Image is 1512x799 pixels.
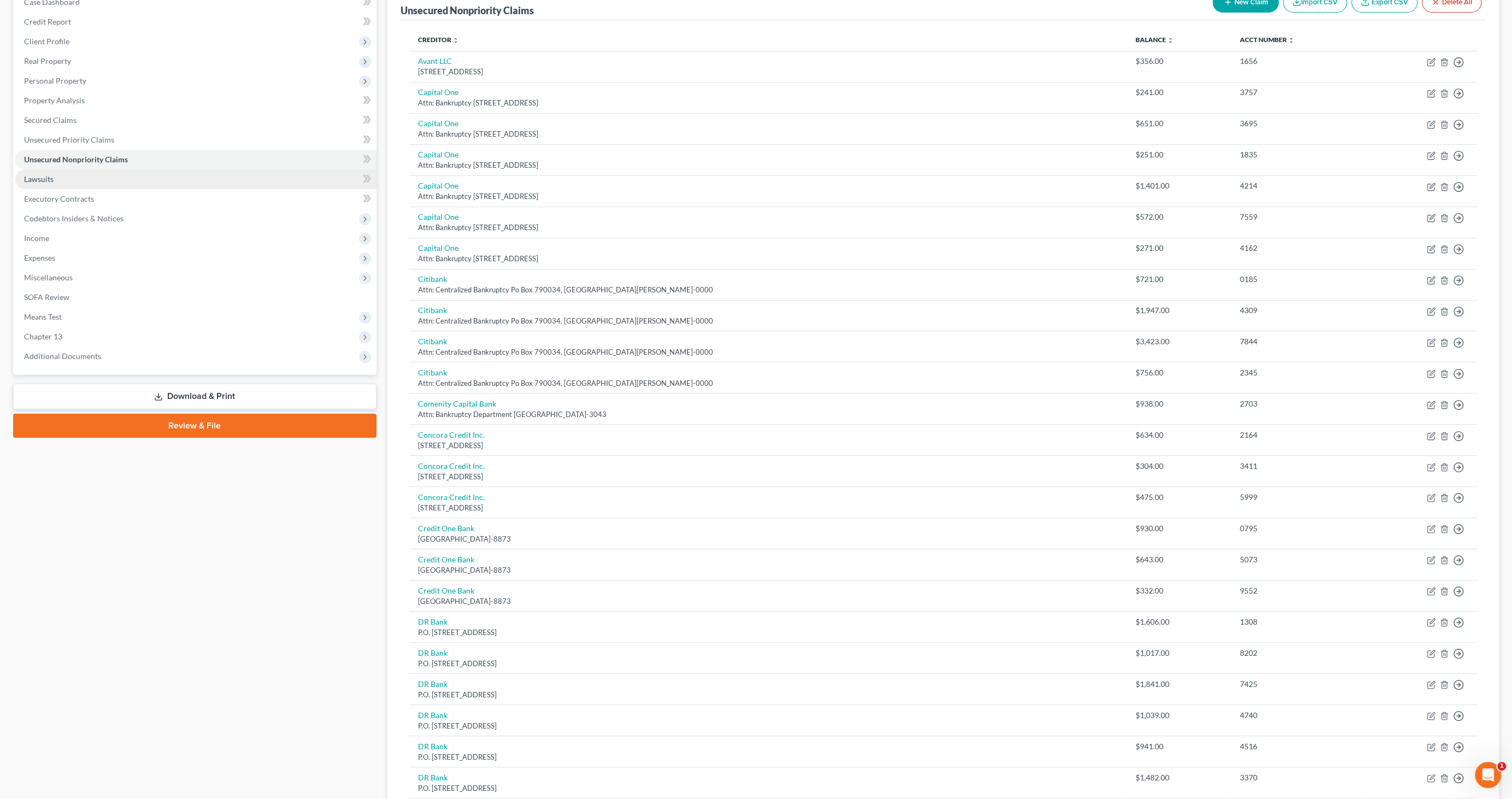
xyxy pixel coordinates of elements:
[1240,461,1358,472] div: 3411
[24,292,69,302] span: SOFA Review
[1240,56,1358,67] div: 1656
[418,316,1118,326] div: Attn: Centralized Bankruptcy Po Box 790034, [GEOGRAPHIC_DATA][PERSON_NAME]-0000
[1240,305,1358,316] div: 4309
[1136,180,1222,191] div: $1,401.00
[1136,523,1222,534] div: $930.00
[1136,741,1222,752] div: $941.00
[418,596,1118,607] div: [GEOGRAPHIC_DATA]-8873
[15,91,376,110] a: Property Analysis
[1167,37,1174,44] i: unfold_more
[418,648,448,657] a: DR Bank
[418,285,1118,295] div: Attn: Centralized Bankruptcy Po Box 790034, [GEOGRAPHIC_DATA][PERSON_NAME]-0000
[418,710,448,720] a: DR Bank
[418,555,474,564] a: Credit One Bank
[418,222,1118,233] div: Attn: Bankruptcy [STREET_ADDRESS]
[418,98,1118,108] div: Attn: Bankruptcy [STREET_ADDRESS]
[24,174,54,184] span: Lawsuits
[1136,616,1222,627] div: $1,606.00
[1240,523,1358,534] div: 0795
[1240,180,1358,191] div: 4214
[24,56,71,66] span: Real Property
[1475,762,1501,788] iframe: Intercom live chat
[418,773,448,782] a: DR Bank
[1136,367,1222,378] div: $756.00
[15,287,376,307] a: SOFA Review
[418,492,485,502] a: Concora Credit Inc.
[418,67,1118,77] div: [STREET_ADDRESS]
[24,351,101,361] span: Additional Documents
[24,135,114,144] span: Unsecured Priority Claims
[1136,243,1222,254] div: $271.00
[15,130,376,150] a: Unsecured Priority Claims
[1136,118,1222,129] div: $651.00
[418,87,458,97] a: Capital One
[418,690,1118,700] div: P.O. [STREET_ADDRESS]
[24,233,49,243] span: Income
[418,440,1118,451] div: [STREET_ADDRESS]
[418,524,474,533] a: Credit One Bank
[1240,585,1358,596] div: 9552
[418,565,1118,575] div: [GEOGRAPHIC_DATA]-8873
[418,274,447,284] a: Citibank
[1240,149,1358,160] div: 1835
[418,119,458,128] a: Capital One
[401,4,534,17] div: Unsecured Nonpriority Claims
[418,752,1118,762] div: P.O. [STREET_ADDRESS]
[1240,554,1358,565] div: 5073
[1136,336,1222,347] div: $3,423.00
[1136,772,1222,783] div: $1,482.00
[1136,398,1222,409] div: $938.00
[24,96,85,105] span: Property Analysis
[1240,87,1358,98] div: 3757
[418,742,448,751] a: DR Bank
[1136,585,1222,596] div: $332.00
[452,37,459,44] i: unfold_more
[418,461,485,471] a: Concora Credit Inc.
[1136,461,1222,472] div: $304.00
[1136,87,1222,98] div: $241.00
[418,191,1118,202] div: Attn: Bankruptcy [STREET_ADDRESS]
[13,414,376,438] a: Review & File
[24,17,71,26] span: Credit Report
[13,384,376,409] a: Download & Print
[1136,36,1174,44] a: Balance unfold_more
[24,194,94,203] span: Executory Contracts
[24,253,55,262] span: Expenses
[15,12,376,32] a: Credit Report
[418,347,1118,357] div: Attn: Centralized Bankruptcy Po Box 790034, [GEOGRAPHIC_DATA][PERSON_NAME]-0000
[1136,305,1222,316] div: $1,947.00
[1240,274,1358,285] div: 0185
[1240,430,1358,440] div: 2164
[24,273,73,282] span: Miscellaneous
[24,115,77,125] span: Secured Claims
[24,155,128,164] span: Unsecured Nonpriority Claims
[1497,762,1506,771] span: 1
[1240,492,1358,503] div: 5999
[418,586,474,595] a: Credit One Bank
[1136,56,1222,67] div: $356.00
[1136,710,1222,721] div: $1,039.00
[1240,118,1358,129] div: 3695
[418,534,1118,544] div: [GEOGRAPHIC_DATA]-8873
[418,409,1118,420] div: Attn: Bankruptcy Department [GEOGRAPHIC_DATA]-3043
[24,332,62,341] span: Chapter 13
[24,214,123,223] span: Codebtors Insiders & Notices
[1240,616,1358,627] div: 1308
[418,181,458,190] a: Capital One
[15,189,376,209] a: Executory Contracts
[418,503,1118,513] div: [STREET_ADDRESS]
[418,679,448,689] a: DR Bank
[418,243,458,252] a: Capital One
[418,783,1118,794] div: P.O. [STREET_ADDRESS]
[1288,37,1295,44] i: unfold_more
[1240,211,1358,222] div: 7559
[15,150,376,169] a: Unsecured Nonpriority Claims
[1136,274,1222,285] div: $721.00
[24,312,62,321] span: Means Test
[418,305,447,315] a: Citibank
[1240,679,1358,690] div: 7425
[418,150,458,159] a: Capital One
[418,617,448,626] a: DR Bank
[418,160,1118,171] div: Attn: Bankruptcy [STREET_ADDRESS]
[418,378,1118,389] div: Attn: Centralized Bankruptcy Po Box 790034, [GEOGRAPHIC_DATA][PERSON_NAME]-0000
